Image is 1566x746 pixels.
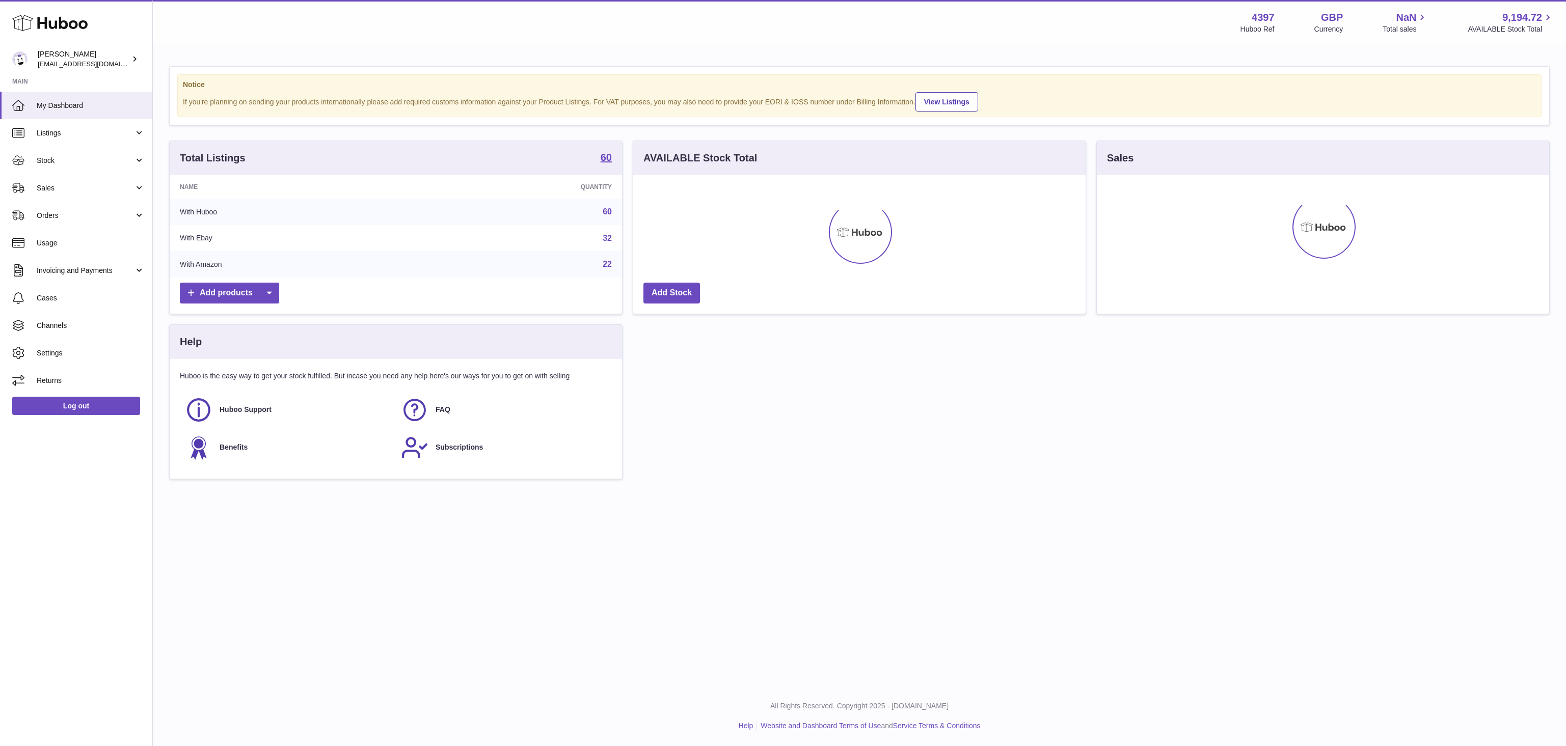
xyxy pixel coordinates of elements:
[1468,11,1554,34] a: 9,194.72 AVAILABLE Stock Total
[37,128,134,138] span: Listings
[37,156,134,165] span: Stock
[37,266,134,275] span: Invoicing and Payments
[180,371,612,381] p: Huboo is the easy way to get your stock fulfilled. But incase you need any help here's our ways f...
[37,321,145,330] span: Channels
[180,335,202,349] h3: Help
[603,234,612,242] a: 32
[170,175,417,199] th: Name
[893,722,981,730] a: Service Terms & Conditions
[1107,151,1133,165] h3: Sales
[1383,11,1428,34] a: NaN Total sales
[180,151,246,165] h3: Total Listings
[37,293,145,303] span: Cases
[180,283,279,303] a: Add products
[38,49,129,69] div: [PERSON_NAME]
[739,722,753,730] a: Help
[185,434,391,461] a: Benefits
[185,396,391,424] a: Huboo Support
[436,443,483,452] span: Subscriptions
[37,376,145,385] span: Returns
[603,260,612,268] a: 22
[37,101,145,110] span: My Dashboard
[161,701,1558,711] p: All Rights Reserved. Copyright 2025 - [DOMAIN_NAME]
[12,51,28,67] img: drumnnbass@gmail.com
[1252,11,1275,24] strong: 4397
[1468,24,1554,34] span: AVAILABLE Stock Total
[761,722,881,730] a: Website and Dashboard Terms of Use
[603,207,612,216] a: 60
[220,405,272,415] span: Huboo Support
[183,91,1536,112] div: If you're planning on sending your products internationally please add required customs informati...
[643,283,700,303] a: Add Stock
[170,199,417,225] td: With Huboo
[170,225,417,252] td: With Ebay
[757,721,980,731] li: and
[12,397,140,415] a: Log out
[37,183,134,193] span: Sales
[1321,11,1343,24] strong: GBP
[183,80,1536,90] strong: Notice
[915,92,978,112] a: View Listings
[37,348,145,358] span: Settings
[1396,11,1416,24] span: NaN
[601,152,612,162] strong: 60
[1502,11,1542,24] span: 9,194.72
[401,434,607,461] a: Subscriptions
[170,251,417,278] td: With Amazon
[1240,24,1275,34] div: Huboo Ref
[436,405,450,415] span: FAQ
[220,443,248,452] span: Benefits
[1314,24,1343,34] div: Currency
[1383,24,1428,34] span: Total sales
[601,152,612,164] a: 60
[417,175,622,199] th: Quantity
[37,238,145,248] span: Usage
[38,60,150,68] span: [EMAIL_ADDRESS][DOMAIN_NAME]
[37,211,134,220] span: Orders
[401,396,607,424] a: FAQ
[643,151,757,165] h3: AVAILABLE Stock Total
